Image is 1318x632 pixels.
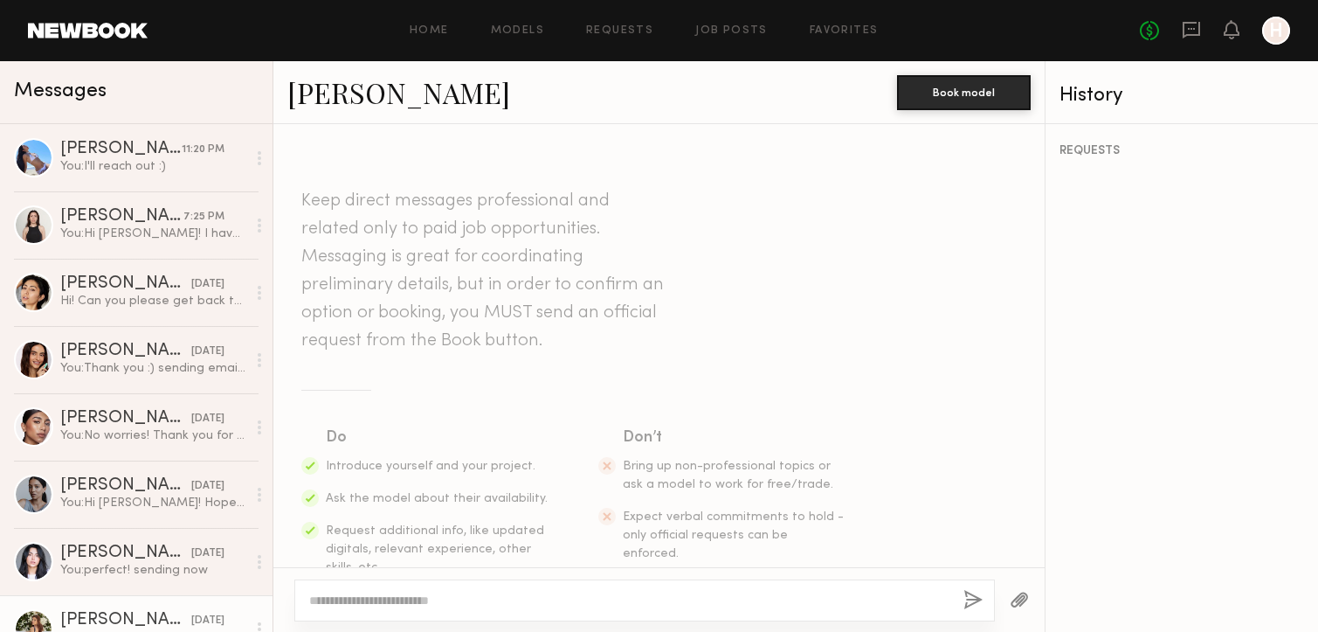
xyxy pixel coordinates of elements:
a: Favorites [810,25,879,37]
a: Book model [897,84,1031,99]
div: You: Thank you :) sending email shortly! [60,360,246,377]
span: Bring up non-professional topics or ask a model to work for free/trade. [623,461,833,490]
a: [PERSON_NAME] [287,73,510,111]
div: [PERSON_NAME] [60,343,191,360]
div: [DATE] [191,276,224,293]
a: Home [410,25,449,37]
span: Request additional info, like updated digitals, relevant experience, other skills, etc. [326,525,544,573]
div: [DATE] [191,478,224,495]
div: 7:25 PM [183,209,224,226]
div: [PERSON_NAME] [60,477,191,495]
div: You: perfect! sending now [60,562,246,579]
button: Book model [897,75,1031,110]
a: Models [491,25,544,37]
div: Don’t [623,426,846,450]
span: Messages [14,81,107,101]
div: 11:20 PM [182,142,224,158]
a: Job Posts [695,25,768,37]
div: [PERSON_NAME] [60,545,191,562]
div: [PERSON_NAME] [60,208,183,226]
div: [DATE] [191,613,224,629]
div: You: Hi [PERSON_NAME]! Hope you're doing well. I have a need for a size S model for an apparel e-... [60,495,246,511]
div: REQUESTS [1059,145,1304,157]
div: [PERSON_NAME] [60,612,191,629]
div: [DATE] [191,344,224,360]
header: Keep direct messages professional and related only to paid job opportunities. Messaging is great ... [301,187,668,355]
div: [PERSON_NAME] [60,410,191,427]
span: Introduce yourself and your project. [326,461,535,472]
div: Do [326,426,549,450]
span: Ask the model about their availability. [326,493,548,504]
div: [DATE] [191,545,224,562]
div: You: I'll reach out :) [60,158,246,175]
div: Hi! Can you please get back to my email when you have the chance please and thank you 🙏🏻 [60,293,246,309]
div: [PERSON_NAME] [60,275,191,293]
a: Requests [586,25,653,37]
div: [PERSON_NAME] [60,141,182,158]
div: You: No worries! Thank you for getting back to me :) [60,427,246,444]
div: You: Hi [PERSON_NAME]! I have a fitting in [GEOGRAPHIC_DATA][PERSON_NAME] [DATE] that I need a mo... [60,226,246,242]
span: Expect verbal commitments to hold - only official requests can be enforced. [623,511,844,559]
div: [DATE] [191,411,224,427]
div: History [1059,86,1304,106]
a: H [1262,17,1290,45]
